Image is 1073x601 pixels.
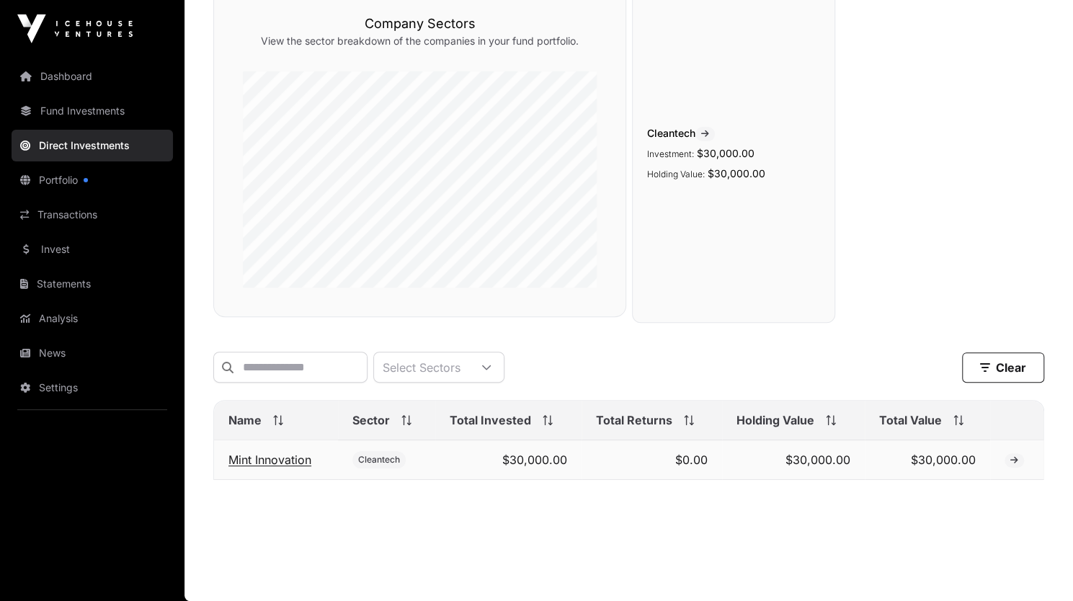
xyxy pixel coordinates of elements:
iframe: Chat Widget [1001,532,1073,601]
div: Select Sectors [374,352,469,382]
h3: Company Sectors [243,14,597,34]
span: Cleantech [647,126,820,141]
span: Holding Value [736,411,814,429]
a: Mint Innovation [228,453,311,467]
img: Icehouse Ventures Logo [17,14,133,43]
span: Name [228,411,262,429]
td: $30,000.00 [865,440,990,480]
a: Fund Investments [12,95,173,127]
td: $0.00 [582,440,722,480]
a: Statements [12,268,173,300]
span: $30,000.00 [708,167,765,179]
span: $30,000.00 [697,147,754,159]
a: Transactions [12,199,173,231]
a: Direct Investments [12,130,173,161]
a: Invest [12,233,173,265]
span: Investment: [647,148,694,159]
button: Clear [962,352,1044,383]
span: Sector [352,411,390,429]
a: Analysis [12,303,173,334]
a: News [12,337,173,369]
span: Cleantech [358,454,400,466]
td: $30,000.00 [435,440,582,480]
td: $30,000.00 [722,440,864,480]
a: Dashboard [12,61,173,92]
a: Portfolio [12,164,173,196]
p: View the sector breakdown of the companies in your fund portfolio. [243,34,597,48]
span: Total Returns [596,411,672,429]
span: Total Invested [450,411,531,429]
span: Total Value [879,411,942,429]
a: Settings [12,372,173,404]
span: Holding Value: [647,169,705,179]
